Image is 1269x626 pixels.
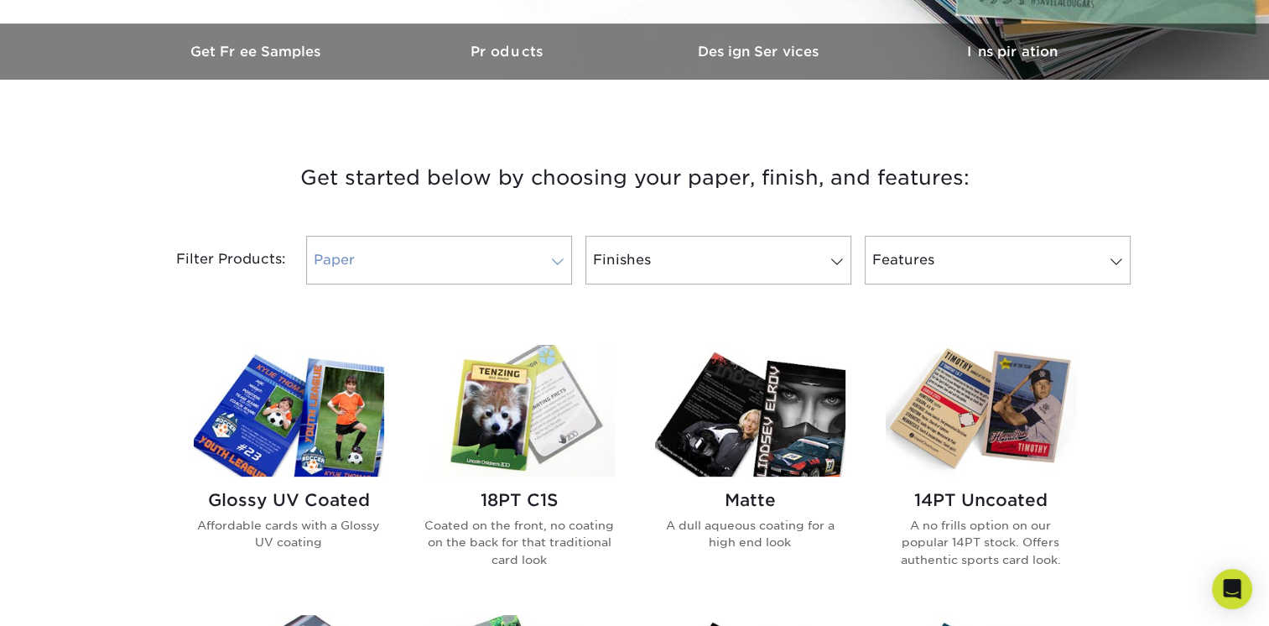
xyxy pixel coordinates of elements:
[194,490,384,510] h2: Glossy UV Coated
[132,44,383,60] h3: Get Free Samples
[887,23,1138,80] a: Inspiration
[194,345,384,595] a: Glossy UV Coated Trading Cards Glossy UV Coated Affordable cards with a Glossy UV coating
[194,345,384,477] img: Glossy UV Coated Trading Cards
[424,345,615,595] a: 18PT C1S Trading Cards 18PT C1S Coated on the front, no coating on the back for that traditional ...
[424,345,615,477] img: 18PT C1S Trading Cards
[886,345,1076,595] a: 14PT Uncoated Trading Cards 14PT Uncoated A no frills option on our popular 14PT stock. Offers au...
[144,140,1126,216] h3: Get started below by choosing your paper, finish, and features:
[655,345,845,595] a: Matte Trading Cards Matte A dull aqueous coating for a high end look
[655,517,845,551] p: A dull aqueous coating for a high end look
[132,23,383,80] a: Get Free Samples
[635,23,887,80] a: Design Services
[655,490,845,510] h2: Matte
[383,23,635,80] a: Products
[585,236,851,284] a: Finishes
[306,236,572,284] a: Paper
[886,490,1076,510] h2: 14PT Uncoated
[887,44,1138,60] h3: Inspiration
[886,345,1076,477] img: 14PT Uncoated Trading Cards
[635,44,887,60] h3: Design Services
[1212,569,1252,609] div: Open Intercom Messenger
[132,236,299,284] div: Filter Products:
[424,517,615,568] p: Coated on the front, no coating on the back for that traditional card look
[655,345,845,477] img: Matte Trading Cards
[886,517,1076,568] p: A no frills option on our popular 14PT stock. Offers authentic sports card look.
[383,44,635,60] h3: Products
[865,236,1131,284] a: Features
[194,517,384,551] p: Affordable cards with a Glossy UV coating
[424,490,615,510] h2: 18PT C1S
